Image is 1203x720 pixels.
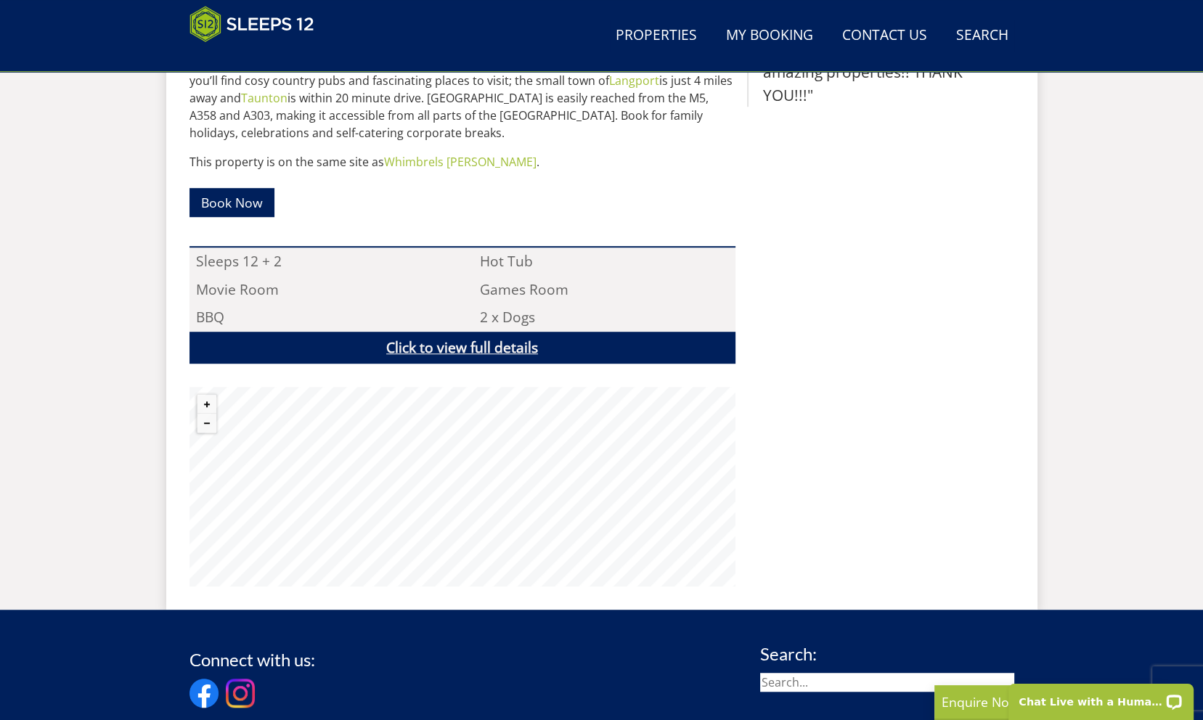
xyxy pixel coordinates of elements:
[473,276,735,303] li: Games Room
[950,20,1014,52] a: Search
[760,645,1014,663] h3: Search:
[189,247,452,275] li: Sleeps 12 + 2
[189,679,219,708] img: Facebook
[609,73,659,89] a: Langport
[189,276,452,303] li: Movie Room
[189,332,735,364] a: Click to view full details
[189,650,315,669] h3: Connect with us:
[384,154,537,170] a: Whimbrels [PERSON_NAME]
[836,20,933,52] a: Contact Us
[942,692,1159,711] p: Enquire Now
[760,673,1014,692] input: Search...
[189,20,735,142] p: Outside there’s a large patio for alfresco dining in the sunshine, a trampoline for the kids, and...
[226,679,255,708] img: Instagram
[197,395,216,414] button: Zoom in
[610,20,703,52] a: Properties
[189,188,274,216] a: Book Now
[182,51,335,63] iframe: Customer reviews powered by Trustpilot
[189,6,314,42] img: Sleeps 12
[241,90,288,106] a: Taunton
[189,153,735,171] p: This property is on the same site as .
[473,303,735,331] li: 2 x Dogs
[720,20,819,52] a: My Booking
[197,414,216,433] button: Zoom out
[189,303,452,331] li: BBQ
[189,387,735,586] canvas: Map
[473,247,735,275] li: Hot Tub
[999,674,1203,720] iframe: LiveChat chat widget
